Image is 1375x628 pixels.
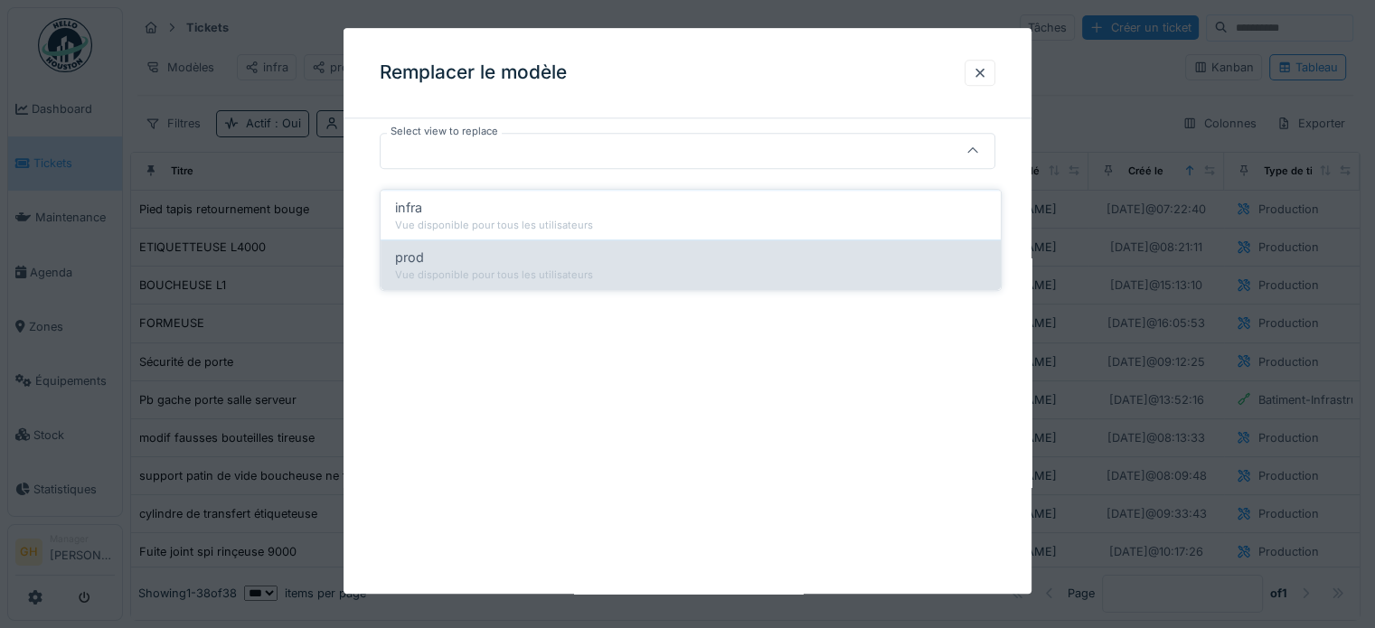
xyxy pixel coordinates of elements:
div: Vue disponible pour tous les utilisateurs [395,267,986,283]
span: prod [395,248,424,268]
span: infra [395,198,422,218]
label: Select view to replace [387,124,502,139]
h3: Remplacer le modèle [380,61,567,84]
div: Vue disponible pour tous les utilisateurs [395,218,986,233]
